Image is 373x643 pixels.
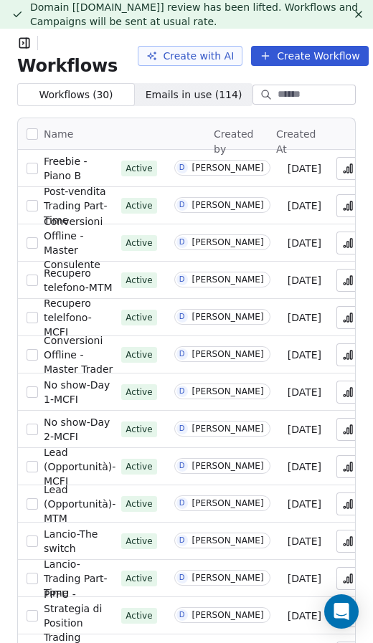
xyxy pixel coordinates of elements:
[214,128,253,155] span: Created by
[44,296,115,339] a: Recupero telelfono-MCFI
[288,534,321,548] span: [DATE]
[44,416,110,442] span: No show-Day 2-MCFI
[126,162,152,175] span: Active
[44,266,115,295] a: Recupero telefono-MTM
[126,423,152,436] span: Active
[192,573,264,583] div: [PERSON_NAME]
[192,498,264,508] div: [PERSON_NAME]
[44,333,115,376] a: Conversioni Offline - Master Trader
[288,348,321,362] span: [DATE]
[44,127,73,142] span: Name
[288,497,321,511] span: [DATE]
[44,482,115,525] a: Lead (Opportunità)-MTM
[179,237,185,248] div: D
[44,484,115,524] span: Lead (Opportunità)-MTM
[192,610,264,620] div: [PERSON_NAME]
[126,572,152,585] span: Active
[44,558,108,599] span: Lancio-Trading Part-Time
[44,447,115,487] span: Lead (Opportunità)-MCFI
[179,497,185,509] div: D
[44,214,115,272] a: Conversioni Offline - Master Consulente
[179,609,185,621] div: D
[44,415,115,444] a: No show-Day 2-MCFI
[126,535,152,548] span: Active
[179,386,185,397] div: D
[126,311,152,324] span: Active
[44,267,113,293] span: Recupero telefono-MTM
[192,386,264,396] div: [PERSON_NAME]
[179,535,185,546] div: D
[288,459,321,474] span: [DATE]
[192,424,264,434] div: [PERSON_NAME]
[17,56,118,76] span: Workflows
[251,46,368,66] button: Create Workflow
[288,236,321,250] span: [DATE]
[126,348,152,361] span: Active
[126,199,152,212] span: Active
[288,571,321,586] span: [DATE]
[138,46,243,66] button: Create with AI
[30,1,358,27] span: Domain [[DOMAIN_NAME]] review has been lifted. Workflows and Campaigns will be sent at usual rate.
[126,386,152,399] span: Active
[179,199,185,211] div: D
[126,237,152,249] span: Active
[288,273,321,287] span: [DATE]
[44,527,115,556] a: Lancio-The switch
[192,312,264,322] div: [PERSON_NAME]
[192,200,264,210] div: [PERSON_NAME]
[192,237,264,247] div: [PERSON_NAME]
[179,423,185,434] div: D
[44,184,115,227] a: Post-vendita Trading Part-Time
[192,163,264,173] div: [PERSON_NAME]
[276,128,316,155] span: Created At
[44,297,92,338] span: Recupero telelfono-MCFI
[126,274,152,287] span: Active
[192,461,264,471] div: [PERSON_NAME]
[126,460,152,473] span: Active
[44,528,98,554] span: Lancio-The switch
[44,216,103,270] span: Conversioni Offline - Master Consulente
[288,422,321,437] span: [DATE]
[288,609,321,623] span: [DATE]
[146,87,242,103] span: Emails in use ( 114 )
[44,379,110,405] span: No show-Day 1-MCFI
[126,497,152,510] span: Active
[324,594,359,629] div: Open Intercom Messenger
[192,535,264,546] div: [PERSON_NAME]
[44,156,88,181] span: Freebie - Piano B
[192,349,264,359] div: [PERSON_NAME]
[44,445,115,488] a: Lead (Opportunità)-MCFI
[44,186,108,226] span: Post-vendita Trading Part-Time
[44,589,102,643] span: PPFU - Strategia di Position Trading
[288,161,321,176] span: [DATE]
[179,460,185,472] div: D
[44,557,115,600] a: Lancio-Trading Part-Time
[44,154,115,183] a: Freebie - Piano B
[179,311,185,323] div: D
[126,609,152,622] span: Active
[179,162,185,173] div: D
[192,275,264,285] div: [PERSON_NAME]
[179,348,185,360] div: D
[44,335,113,375] span: Conversioni Offline - Master Trader
[288,199,321,213] span: [DATE]
[288,310,321,325] span: [DATE]
[288,385,321,399] span: [DATE]
[179,572,185,584] div: D
[44,378,115,406] a: No show-Day 1-MCFI
[179,274,185,285] div: D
